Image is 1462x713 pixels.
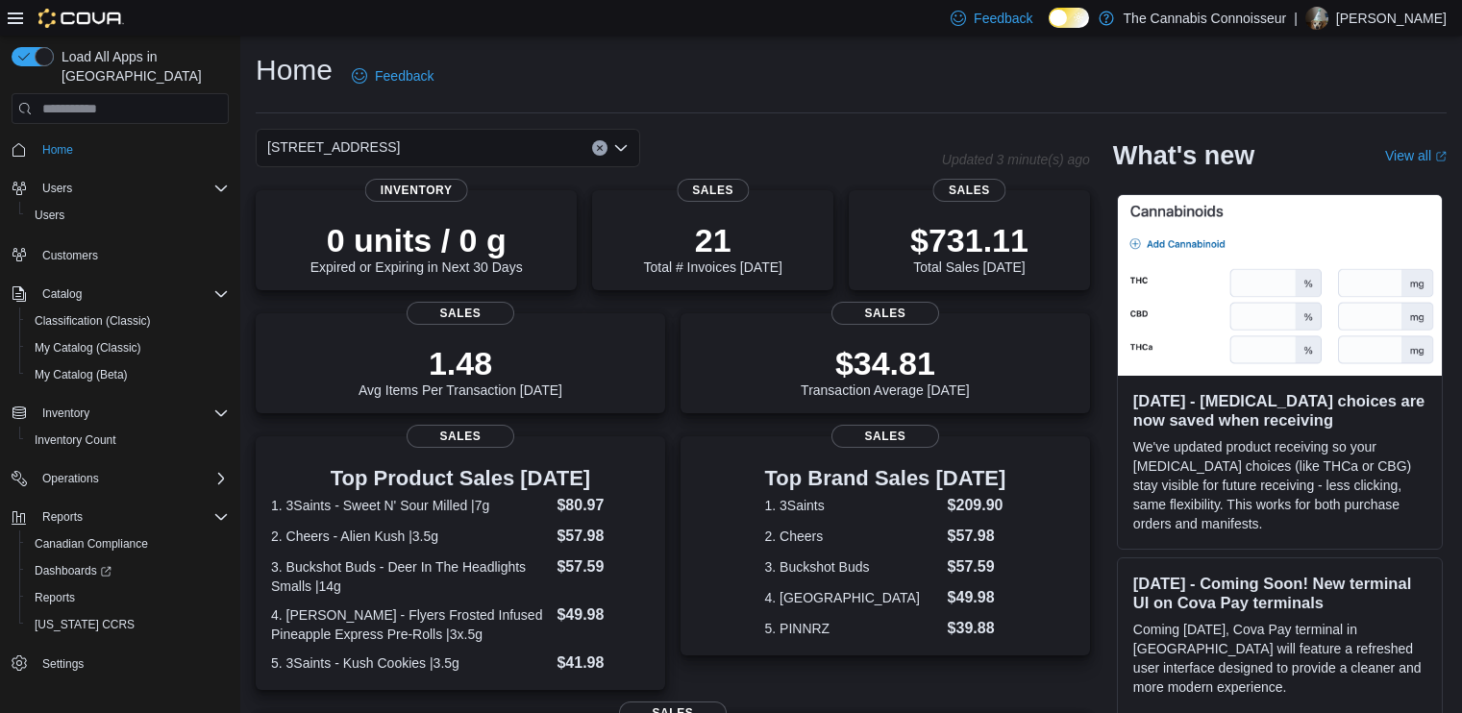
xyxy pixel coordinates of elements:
button: Users [19,202,236,229]
span: Reports [35,505,229,529]
span: Feedback [375,66,434,86]
p: Coming [DATE], Cova Pay terminal in [GEOGRAPHIC_DATA] will feature a refreshed user interface des... [1133,620,1426,697]
span: Classification (Classic) [35,313,151,329]
h2: What's new [1113,140,1254,171]
span: Load All Apps in [GEOGRAPHIC_DATA] [54,47,229,86]
dt: 2. Cheers - Alien Kush |3.5g [271,527,549,546]
img: Cova [38,9,124,28]
a: Reports [27,586,83,609]
span: Inventory [35,402,229,425]
button: My Catalog (Classic) [19,334,236,361]
span: Home [42,142,73,158]
a: My Catalog (Beta) [27,363,136,386]
a: Customers [35,244,106,267]
dt: 3. Buckshot Buds [765,557,940,577]
a: Users [27,204,72,227]
dd: $57.98 [948,525,1006,548]
span: Classification (Classic) [27,309,229,332]
p: 1.48 [359,344,562,382]
button: Reports [35,505,90,529]
p: [PERSON_NAME] [1336,7,1447,30]
dt: 3. Buckshot Buds - Deer In The Headlights Smalls |14g [271,557,549,596]
button: Operations [4,465,236,492]
span: Operations [42,471,99,486]
a: Home [35,138,81,161]
a: Dashboards [19,557,236,584]
p: Updated 3 minute(s) ago [942,152,1090,167]
span: Customers [35,242,229,266]
a: Settings [35,652,91,676]
svg: External link [1435,151,1447,162]
button: Home [4,135,236,163]
span: Users [35,177,229,200]
div: Total # Invoices [DATE] [643,221,781,275]
button: Inventory Count [19,427,236,454]
button: My Catalog (Beta) [19,361,236,388]
span: Sales [407,302,514,325]
button: Inventory [35,402,97,425]
input: Dark Mode [1049,8,1089,28]
div: Total Sales [DATE] [910,221,1028,275]
dt: 4. [GEOGRAPHIC_DATA] [765,588,940,607]
h3: [DATE] - [MEDICAL_DATA] choices are now saved when receiving [1133,391,1426,430]
span: Reports [27,586,229,609]
button: Inventory [4,400,236,427]
a: [US_STATE] CCRS [27,613,142,636]
h3: Top Product Sales [DATE] [271,467,650,490]
dd: $57.59 [948,555,1006,578]
dd: $39.88 [948,617,1006,640]
dd: $57.98 [557,525,649,548]
span: [US_STATE] CCRS [35,617,135,632]
dt: 5. PINNRZ [765,619,940,638]
span: Sales [831,302,939,325]
a: Classification (Classic) [27,309,159,332]
span: Reports [42,509,83,525]
dt: 1. 3Saints [765,496,940,515]
span: Sales [677,179,749,202]
a: Inventory Count [27,429,124,452]
button: Operations [35,467,107,490]
span: My Catalog (Beta) [27,363,229,386]
span: Home [35,137,229,161]
button: [US_STATE] CCRS [19,611,236,638]
button: Users [4,175,236,202]
dt: 5. 3Saints - Kush Cookies |3.5g [271,653,549,673]
button: Classification (Classic) [19,307,236,334]
span: Inventory Count [27,429,229,452]
span: Settings [42,656,84,672]
span: My Catalog (Classic) [35,340,141,356]
p: We've updated product receiving so your [MEDICAL_DATA] choices (like THCa or CBG) stay visible fo... [1133,437,1426,533]
dd: $57.59 [557,555,649,578]
p: 0 units / 0 g [310,221,523,259]
dt: 4. [PERSON_NAME] - Flyers Frosted Infused Pineapple Express Pre-Rolls |3x.5g [271,605,549,644]
span: Inventory Count [35,432,116,448]
dd: $41.98 [557,652,649,675]
dd: $80.97 [557,494,649,517]
div: Transaction Average [DATE] [801,344,970,398]
h3: [DATE] - Coming Soon! New terminal UI on Cova Pay terminals [1133,574,1426,612]
button: Canadian Compliance [19,530,236,557]
div: Candice Flynt [1305,7,1328,30]
button: Customers [4,240,236,268]
button: Users [35,177,80,200]
button: Clear input [592,140,607,156]
button: Catalog [35,283,89,306]
p: $34.81 [801,344,970,382]
p: The Cannabis Connoisseur [1124,7,1287,30]
p: 21 [643,221,781,259]
a: Dashboards [27,559,119,582]
span: Inventory [365,179,468,202]
a: Canadian Compliance [27,532,156,555]
span: Sales [933,179,1005,202]
a: My Catalog (Classic) [27,336,149,359]
span: Feedback [974,9,1032,28]
span: Catalog [42,286,82,302]
button: Reports [19,584,236,611]
dt: 2. Cheers [765,527,940,546]
dd: $209.90 [948,494,1006,517]
button: Settings [4,650,236,677]
dt: 1. 3Saints - Sweet N' Sour Milled |7g [271,496,549,515]
span: Sales [407,425,514,448]
span: [STREET_ADDRESS] [267,135,400,159]
span: Operations [35,467,229,490]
